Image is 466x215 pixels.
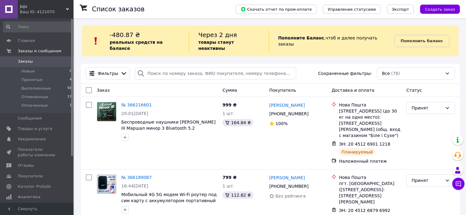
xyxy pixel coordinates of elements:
div: , чтоб и далее получать заказы [269,31,394,51]
span: ЭН: 20 4512 6879 6992 [339,208,390,213]
a: Фото товару [97,102,116,121]
span: 17 [67,94,72,100]
span: Сумма [222,88,237,93]
a: Мобильный 4G 5G модем Wi-Fi роутер под сим карту с аккумулятором портативный беспроводной [121,192,217,209]
div: [STREET_ADDRESS] (до 30 кг на одно место): [STREET_ADDRESS][PERSON_NAME] (общ. вход с магазином "... [339,108,401,139]
span: Уведомления [18,136,46,142]
span: Покупатель [269,88,296,93]
span: Принятые [21,77,43,83]
b: Пополнить баланс [401,39,443,43]
span: -480.87 ₴ [110,31,140,39]
span: Через 2 дня [198,31,237,39]
button: Управление статусами [323,5,381,14]
b: Пополните Баланс [278,35,324,40]
div: Планируемый [339,148,375,156]
span: Juju [20,4,66,9]
span: Скачать отчет по пром-оплате [241,6,312,12]
span: Управление статусами [328,7,376,12]
button: Чат с покупателем [452,178,464,190]
input: Поиск по номеру заказа, ФИО покупателя, номеру телефона, Email, номеру накладной [135,67,296,80]
div: Ваш ID: 4121070 [20,9,74,15]
span: Статус [407,88,422,93]
span: Новые [21,69,35,74]
div: Наложенный платеж [339,158,401,164]
span: 20:01[DATE] [121,111,148,116]
div: [PHONE_NUMBER] [268,182,310,191]
span: 1 [70,103,72,108]
span: Отзывы [18,163,34,168]
span: 999 ₴ [222,102,237,107]
h1: Список заказов [92,6,145,13]
span: Заказы [18,59,33,64]
span: 4 [70,77,72,83]
button: Создать заказ [420,5,460,14]
a: Создать заказ [414,6,460,11]
span: Показатели работы компании [18,147,57,158]
span: 0 [70,69,72,74]
button: Экспорт [387,5,414,14]
span: Фильтры [98,70,118,76]
div: Нова Пошта [339,174,401,180]
span: Отмененные [21,94,48,100]
span: Доставка и оплата [332,88,374,93]
b: товары станут неактивны [198,40,234,51]
span: Аналитика [18,194,40,200]
div: Принят [412,177,442,184]
div: 112.82 ₴ [222,191,253,199]
span: Сохраненные фильтры: [318,70,372,76]
button: Скачать отчет по пром-оплате [236,5,317,14]
span: Покупатели [18,173,43,179]
span: 799 ₴ [222,175,237,180]
a: [PERSON_NAME] [269,102,305,108]
span: Заказ [97,88,110,93]
div: пгт. [GEOGRAPHIC_DATA] ([STREET_ADDRESS]: [STREET_ADDRESS][PERSON_NAME] [339,180,401,205]
div: [PHONE_NUMBER] [268,109,310,118]
span: Без рейтинга [275,194,306,198]
span: Оплаченные [21,103,48,108]
div: 164.84 ₴ [222,119,253,126]
span: Выполненные [21,86,51,91]
span: Создать заказ [425,7,455,12]
a: Пополнить баланс [394,35,449,47]
div: Нова Пошта [339,102,401,108]
span: Товары и услуги [18,126,52,132]
a: [PERSON_NAME] [269,175,305,181]
span: Все [382,70,390,76]
input: Поиск [3,21,72,32]
img: :exclamation: [91,36,100,46]
span: Каталог ProSale [18,184,51,189]
span: 100% [275,121,288,126]
a: № 366189087 [121,175,152,180]
span: 16:44[DATE] [121,183,148,188]
span: Экспорт [392,7,409,12]
span: Главная [18,38,35,43]
span: 1 шт. [222,111,234,116]
span: ЭН: 20 4512 6901 1218 [339,142,390,146]
a: № 366216601 [121,102,152,107]
img: Фото товару [97,102,116,121]
span: 1 шт. [222,183,234,188]
span: 56 [67,86,72,91]
div: Принят [412,105,442,111]
a: Беспроводные наушники [PERSON_NAME] III Маршал минор 3 Bluetooth 5.2 водонепроницаемые IPX4 [121,120,216,137]
span: (78) [391,71,400,76]
span: Заказы и сообщения [18,48,61,54]
img: Фото товару [97,175,116,194]
span: Сообщения [18,116,42,121]
b: реальных средств на балансе [110,40,163,51]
